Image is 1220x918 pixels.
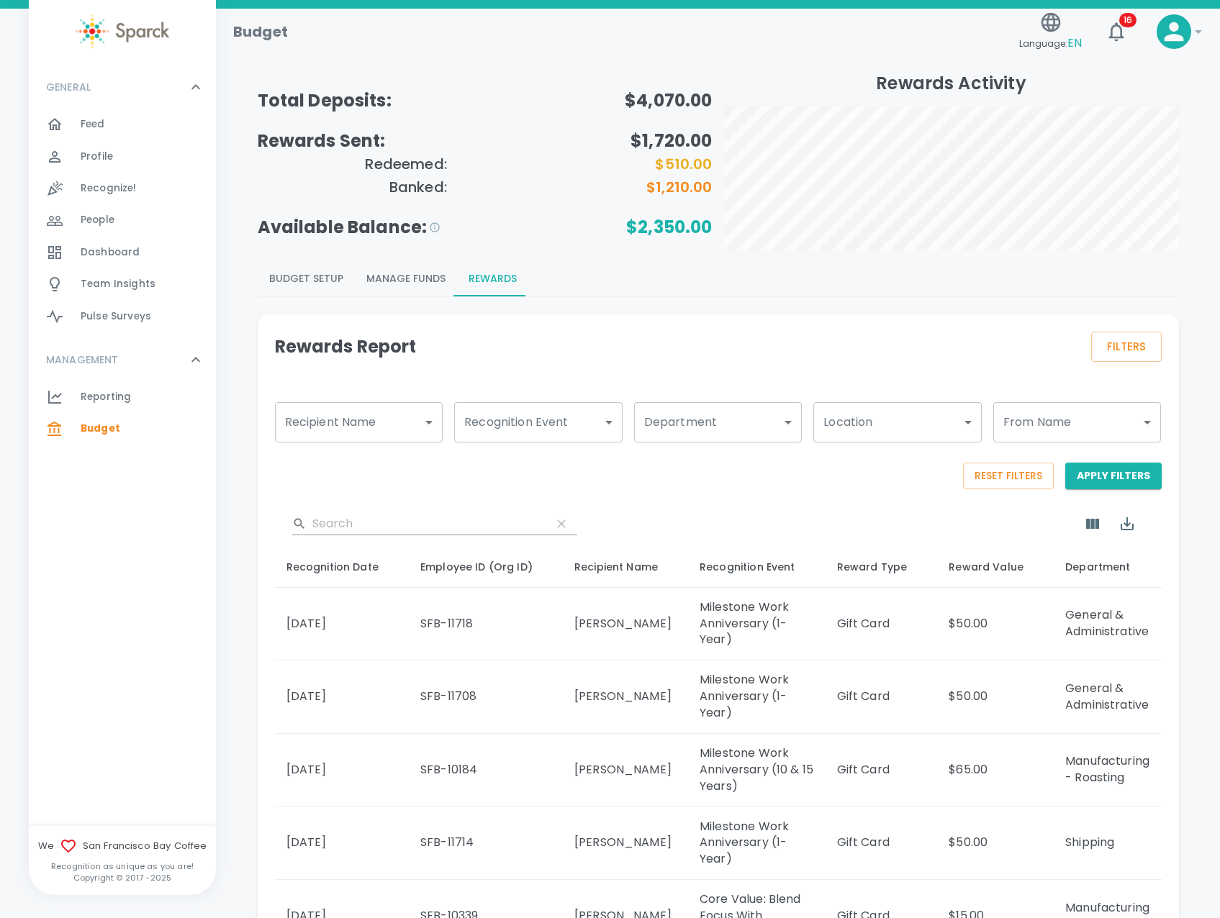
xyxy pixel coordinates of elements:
[688,660,826,734] td: Milestone Work Anniversary (1-Year)
[29,141,216,173] a: Profile
[949,558,1042,576] div: Reward Value
[29,268,216,300] a: Team Insights
[457,262,528,296] button: Rewards
[688,806,826,880] td: Milestone Work Anniversary (1-Year)
[826,733,938,806] td: Gift Card
[81,150,113,164] span: Profile
[275,733,409,806] td: [DATE]
[937,660,1054,734] td: $50.00
[485,216,713,239] h5: $2,350.00
[447,176,713,199] h6: $1,210.00
[1091,332,1162,362] button: Filters
[275,587,409,660] td: [DATE]
[485,129,713,153] h5: $1,720.00
[29,173,216,204] a: Recognize!
[29,338,216,381] div: MANAGEMENT
[258,89,485,112] h5: Total Deposits:
[81,277,155,291] span: Team Insights
[409,587,563,660] td: SFB-11718
[420,558,551,576] div: Employee ID (Org ID)
[258,262,355,296] button: Budget Setup
[574,558,677,576] div: Recipient Name
[312,512,540,535] input: Search
[292,517,307,531] svg: Search
[1099,14,1134,49] button: 16
[937,587,1054,660] td: $50.00
[724,72,1179,95] h5: Rewards Activity
[826,806,938,880] td: Gift Card
[258,216,485,239] h5: Available Balance:
[46,353,119,367] p: MANAGEMENT
[963,463,1054,489] button: Reset Filters
[258,262,1179,296] div: Budgeting page report
[29,381,216,451] div: MANAGEMENT
[275,660,409,734] td: [DATE]
[233,20,288,43] h1: Budget
[700,558,814,576] div: Recognition Event
[29,14,216,48] a: Sparck logo
[563,733,688,806] td: [PERSON_NAME]
[29,381,216,413] a: Reporting
[29,872,216,883] p: Copyright © 2017 - 2025
[837,558,926,576] div: Reward Type
[1067,35,1082,51] span: EN
[1013,6,1088,58] button: Language:EN
[258,129,485,153] h5: Rewards Sent:
[81,213,114,227] span: People
[258,153,447,176] h6: Redeemed:
[29,65,216,109] div: GENERAL
[429,222,440,233] svg: This is the estimated balance based on the scenario planning and what you have currently deposite...
[937,806,1054,880] td: $50.00
[81,117,105,132] span: Feed
[29,237,216,268] a: Dashboard
[29,413,216,445] a: Budget
[81,309,151,324] span: Pulse Surveys
[563,587,688,660] td: [PERSON_NAME]
[1110,506,1144,541] button: Export
[688,587,826,660] td: Milestone Work Anniversary (1-Year)
[1119,13,1137,27] span: 16
[1075,506,1110,541] button: Show Columns
[409,806,563,880] td: SFB-11714
[1054,733,1161,806] td: Manufacturing - Roasting
[81,181,137,196] span: Recognize!
[1054,806,1161,880] td: Shipping
[286,558,397,576] div: Recognition Date
[826,660,938,734] td: Gift Card
[409,660,563,734] td: SFB-11708
[258,176,447,199] h6: Banked:
[1054,660,1161,734] td: General & Administrative
[485,89,713,112] h5: $4,070.00
[563,806,688,880] td: [PERSON_NAME]
[81,422,120,436] span: Budget
[447,153,713,176] h6: $510.00
[81,390,131,404] span: Reporting
[1019,34,1082,53] span: Language:
[29,204,216,236] a: People
[563,660,688,734] td: [PERSON_NAME]
[29,109,216,338] div: GENERAL
[76,14,169,48] img: Sparck logo
[688,733,826,806] td: Milestone Work Anniversary (10 & 15 Years)
[81,245,140,260] span: Dashboard
[29,837,216,855] span: We San Francisco Bay Coffee
[29,109,216,140] a: Feed
[275,806,409,880] td: [DATE]
[275,335,1085,358] h4: Rewards Report
[355,262,457,296] button: Manage Funds
[1054,587,1161,660] td: General & Administrative
[29,860,216,872] p: Recognition as unique as you are!
[1065,463,1162,489] button: Apply Filters
[29,301,216,332] a: Pulse Surveys
[826,587,938,660] td: Gift Card
[1065,558,1149,576] div: Department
